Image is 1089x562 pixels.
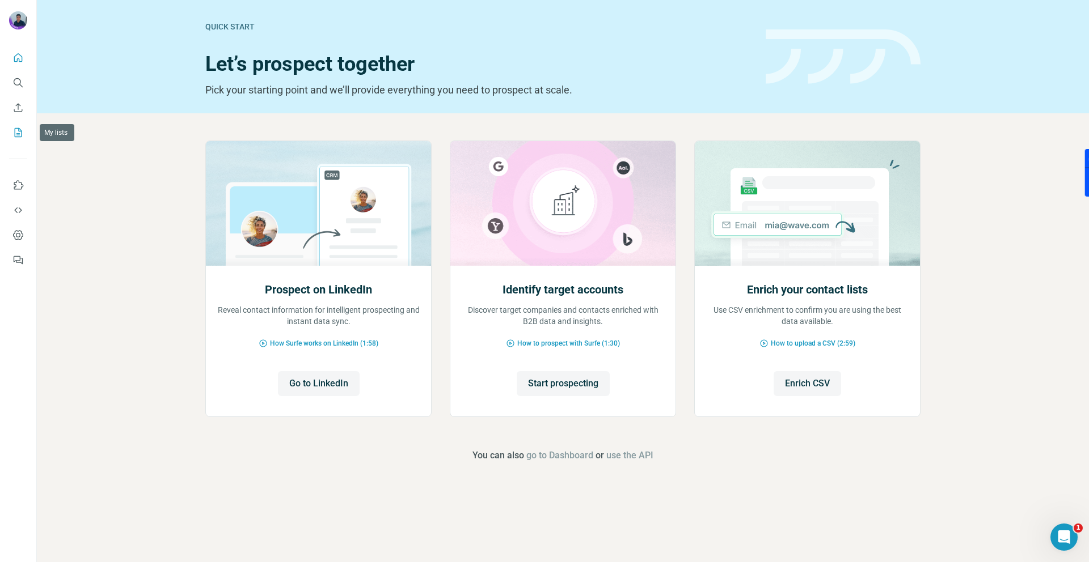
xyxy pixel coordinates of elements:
button: Go to LinkedIn [278,371,360,396]
button: go to Dashboard [526,449,593,462]
button: Search [9,73,27,93]
img: Avatar [9,11,27,29]
span: or [596,449,604,462]
h2: Prospect on LinkedIn [265,282,372,297]
span: Start prospecting [528,377,598,390]
button: Enrich CSV [9,97,27,118]
span: You can also [472,449,524,462]
p: Discover target companies and contacts enriched with B2B data and insights. [462,304,664,327]
span: 1 [1074,523,1083,533]
button: My lists [9,122,27,143]
span: Go to LinkedIn [289,377,348,390]
h2: Identify target accounts [503,282,623,297]
button: Use Surfe API [9,200,27,220]
p: Use CSV enrichment to confirm you are using the best data available. [706,304,909,327]
h2: Enrich your contact lists [747,282,868,297]
button: Enrich CSV [774,371,841,396]
button: Quick start [9,48,27,68]
div: Quick start [205,21,752,32]
button: use the API [606,449,653,462]
button: Feedback [9,250,27,270]
iframe: Intercom live chat [1050,523,1078,551]
img: Identify target accounts [450,141,676,266]
span: How Surfe works on LinkedIn (1:58) [270,338,378,348]
button: Start prospecting [517,371,610,396]
h1: Let’s prospect together [205,53,752,75]
span: How to prospect with Surfe (1:30) [517,338,620,348]
span: Enrich CSV [785,377,830,390]
img: banner [766,29,921,84]
button: Dashboard [9,225,27,245]
img: Enrich your contact lists [694,141,921,266]
img: Prospect on LinkedIn [205,141,432,266]
p: Pick your starting point and we’ll provide everything you need to prospect at scale. [205,82,752,98]
button: Use Surfe on LinkedIn [9,175,27,195]
span: How to upload a CSV (2:59) [771,338,855,348]
p: Reveal contact information for intelligent prospecting and instant data sync. [217,304,420,327]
